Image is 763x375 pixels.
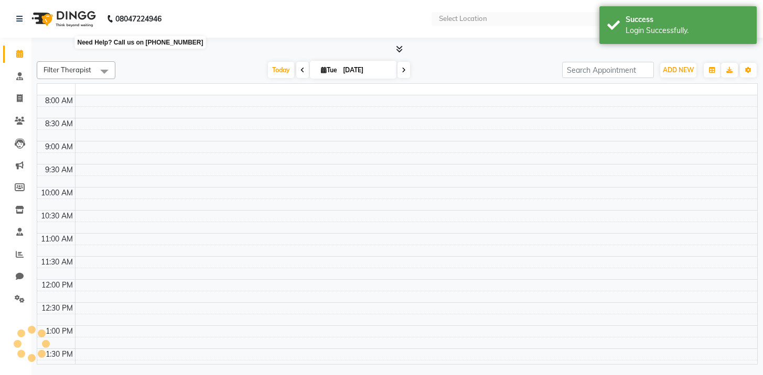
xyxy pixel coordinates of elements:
[44,65,91,74] span: Filter Therapist
[340,62,392,78] input: 2025-09-02
[39,187,75,198] div: 10:00 AM
[318,66,340,74] span: Tue
[439,14,487,24] div: Select Location
[39,303,75,314] div: 12:30 PM
[626,14,749,25] div: Success
[27,4,99,34] img: logo
[43,141,75,152] div: 9:00 AM
[43,118,75,129] div: 8:30 AM
[39,234,75,245] div: 11:00 AM
[39,257,75,268] div: 11:30 AM
[39,280,75,291] div: 12:00 PM
[660,63,696,78] button: ADD NEW
[268,62,294,78] span: Today
[626,25,749,36] div: Login Successfully.
[43,164,75,175] div: 9:30 AM
[562,62,654,78] input: Search Appointment
[44,349,75,360] div: 1:30 PM
[43,95,75,106] div: 8:00 AM
[663,66,694,74] span: ADD NEW
[44,326,75,337] div: 1:00 PM
[115,4,162,34] b: 08047224946
[39,211,75,222] div: 10:30 AM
